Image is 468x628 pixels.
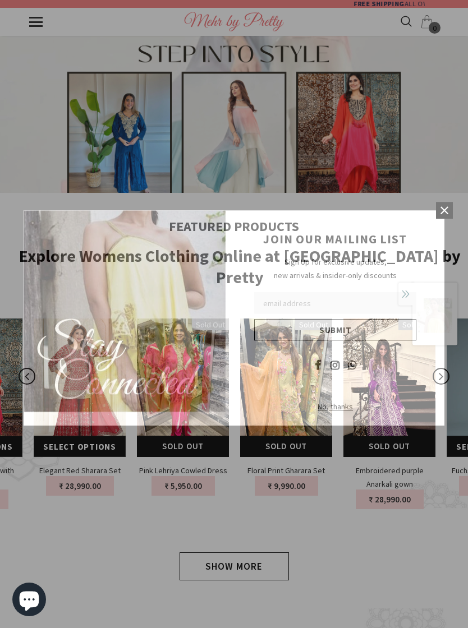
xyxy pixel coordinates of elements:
[263,231,407,247] span: JOIN OUR MAILING LIST
[274,257,397,280] span: Sign Up for exclusive updates, new arrivals & insider-only discounts
[318,401,353,412] span: No, thanks
[436,202,453,219] a: Close
[9,583,49,619] inbox-online-store-chat: Shopify online store chat
[254,292,417,313] input: Email Address
[254,319,417,340] input: Submit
